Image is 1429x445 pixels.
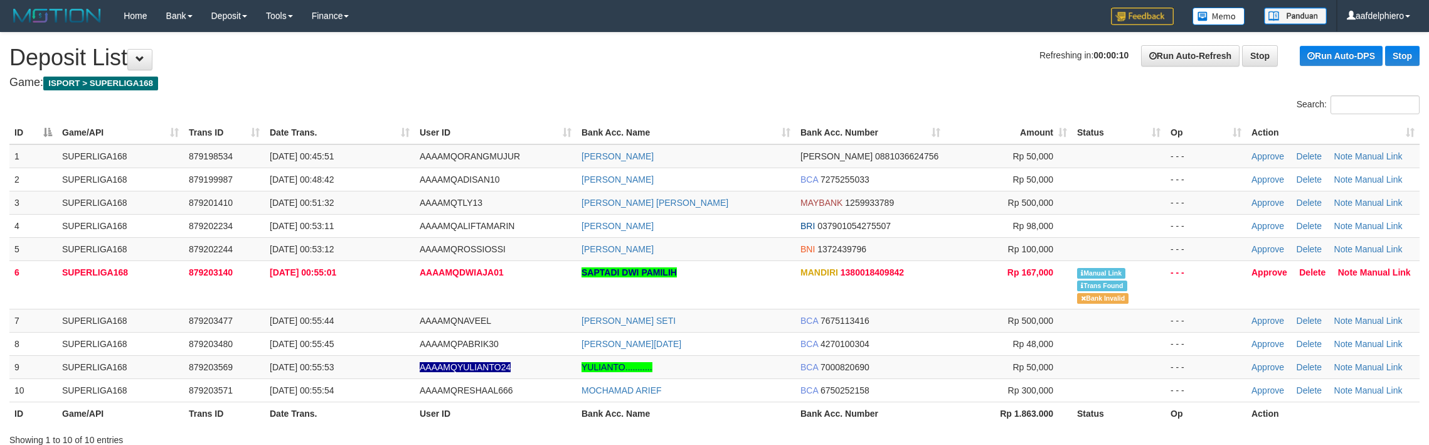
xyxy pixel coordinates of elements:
span: [DATE] 00:55:01 [270,267,336,277]
td: 1 [9,144,57,168]
th: Bank Acc. Name: activate to sort column ascending [576,121,795,144]
span: Bank is not match [1077,293,1129,304]
a: Note [1338,267,1357,277]
th: Op: activate to sort column ascending [1166,121,1246,144]
span: Rp 500,000 [1008,198,1053,208]
td: SUPERLIGA168 [57,309,184,332]
th: Bank Acc. Name [576,402,795,425]
img: Feedback.jpg [1111,8,1174,25]
span: 879203571 [189,385,233,395]
td: 3 [9,191,57,214]
td: 9 [9,355,57,378]
span: AAAAMQORANGMUJUR [420,151,520,161]
span: AAAAMQRESHAAL666 [420,385,513,395]
a: Note [1334,221,1353,231]
a: Approve [1251,244,1284,254]
span: Rp 50,000 [1012,151,1053,161]
span: BCA [800,174,818,185]
th: Action [1246,402,1420,425]
td: - - - [1166,214,1246,237]
span: Similar transaction found [1077,281,1127,291]
td: - - - [1166,168,1246,191]
span: BNI [800,244,815,254]
td: - - - [1166,144,1246,168]
label: Search: [1297,95,1420,114]
th: Amount: activate to sort column ascending [945,121,1072,144]
span: AAAAMQDWIAJA01 [420,267,504,277]
span: 879203140 [189,267,233,277]
span: 879203477 [189,316,233,326]
span: Rp 167,000 [1007,267,1053,277]
span: Copy 7675113416 to clipboard [821,316,869,326]
a: Delete [1297,339,1322,349]
td: SUPERLIGA168 [57,144,184,168]
span: MANDIRI [800,267,838,277]
span: 879198534 [189,151,233,161]
a: Manual Link [1355,151,1403,161]
td: - - - [1166,332,1246,355]
span: Copy 1259933789 to clipboard [845,198,894,208]
td: SUPERLIGA168 [57,355,184,378]
td: 2 [9,168,57,191]
a: YULIANTO........... [582,362,652,372]
a: Delete [1299,267,1325,277]
th: Bank Acc. Number [795,402,945,425]
a: Approve [1251,362,1284,372]
span: Refreshing in: [1039,50,1129,60]
a: Approve [1251,316,1284,326]
td: 4 [9,214,57,237]
td: - - - [1166,378,1246,402]
span: 879199987 [189,174,233,185]
span: Rp 300,000 [1008,385,1053,395]
a: Manual Link [1355,316,1403,326]
input: Search: [1331,95,1420,114]
td: SUPERLIGA168 [57,237,184,260]
td: SUPERLIGA168 [57,191,184,214]
img: panduan.png [1264,8,1327,24]
a: Note [1334,316,1353,326]
a: Delete [1297,316,1322,326]
a: Delete [1297,151,1322,161]
a: Manual Link [1355,198,1403,208]
th: Trans ID: activate to sort column ascending [184,121,265,144]
a: Manual Link [1360,267,1411,277]
a: Manual Link [1355,339,1403,349]
img: Button%20Memo.svg [1193,8,1245,25]
td: - - - [1166,260,1246,309]
th: Bank Acc. Number: activate to sort column ascending [795,121,945,144]
span: 879203480 [189,339,233,349]
td: 5 [9,237,57,260]
th: Op [1166,402,1246,425]
span: 879201410 [189,198,233,208]
a: Note [1334,339,1353,349]
a: Approve [1251,267,1287,277]
a: Manual Link [1355,362,1403,372]
strong: 00:00:10 [1093,50,1129,60]
a: Stop [1385,46,1420,66]
td: SUPERLIGA168 [57,332,184,355]
a: Approve [1251,221,1284,231]
span: BRI [800,221,815,231]
span: AAAAMQADISAN10 [420,174,500,185]
span: Rp 500,000 [1008,316,1053,326]
span: AAAAMQROSSIOSSI [420,244,506,254]
span: AAAAMQALIFTAMARIN [420,221,514,231]
a: [PERSON_NAME] [582,151,654,161]
span: Copy 037901054275507 to clipboard [817,221,891,231]
a: Note [1334,385,1353,395]
a: Manual Link [1355,385,1403,395]
a: Approve [1251,339,1284,349]
th: Date Trans. [265,402,415,425]
span: BCA [800,362,818,372]
a: [PERSON_NAME] [582,221,654,231]
span: Rp 50,000 [1012,362,1053,372]
span: Rp 98,000 [1012,221,1053,231]
span: Copy 4270100304 to clipboard [821,339,869,349]
a: MOCHAMAD ARIEF [582,385,662,395]
span: Copy 6750252158 to clipboard [821,385,869,395]
a: [PERSON_NAME] [PERSON_NAME] [582,198,728,208]
td: - - - [1166,309,1246,332]
span: 879203569 [189,362,233,372]
span: MAYBANK [800,198,842,208]
span: [DATE] 00:55:45 [270,339,334,349]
